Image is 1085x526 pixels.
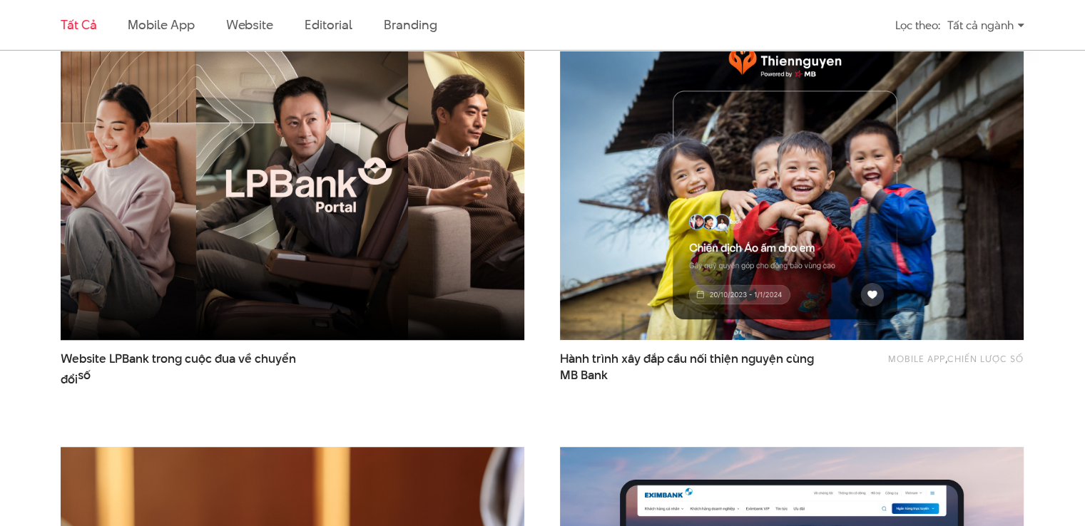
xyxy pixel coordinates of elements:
div: Lọc theo: [895,13,940,38]
div: Tất cả ngành [947,13,1024,38]
a: Website [226,16,273,33]
div: , [838,351,1024,376]
a: Editorial [305,16,352,33]
span: số [78,367,91,383]
a: Hành trình xây đắp cầu nối thiện nguyện cùngMB Bank [560,351,815,383]
a: Mobile app [128,16,194,33]
a: Branding [384,16,437,33]
img: LPBank portal [38,14,548,355]
a: Website LPBank trong cuộc đua về chuyển đổisố [61,351,316,383]
span: Hành trình xây đắp cầu nối thiện nguyện cùng [560,351,815,383]
a: Chiến lược số [947,352,1024,365]
span: Website LPBank trong cuộc đua về chuyển đổi [61,351,316,383]
a: Mobile app [888,352,945,365]
span: MB Bank [560,367,608,383]
a: Tất cả [61,16,96,33]
img: thumb [560,29,1024,340]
